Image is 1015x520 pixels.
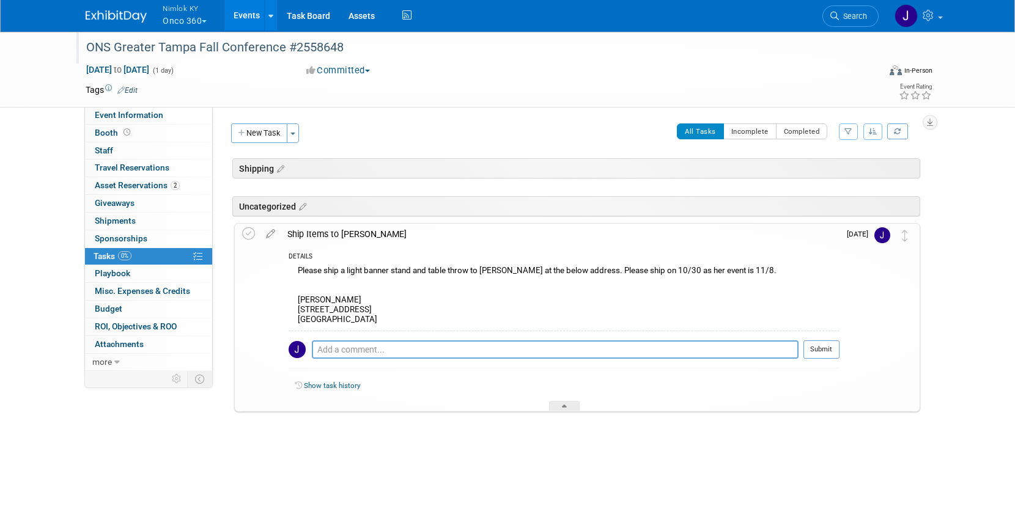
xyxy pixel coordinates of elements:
span: Misc. Expenses & Credits [95,286,190,296]
div: Ship Items to [PERSON_NAME] [281,224,840,244]
span: [DATE] [DATE] [86,64,150,75]
a: Shipments [85,213,212,230]
img: ExhibitDay [86,10,147,23]
a: Misc. Expenses & Credits [85,283,212,300]
button: Submit [803,340,840,359]
a: Asset Reservations2 [85,177,212,194]
span: Nimlok KY [163,2,207,15]
span: Playbook [95,268,130,278]
div: Uncategorized [232,196,920,216]
span: Giveaways [95,198,135,208]
a: Playbook [85,265,212,282]
span: Asset Reservations [95,180,180,190]
img: Jamie Dunn [289,341,306,358]
a: edit [260,229,281,240]
span: Search [839,12,867,21]
td: Personalize Event Tab Strip [166,371,188,387]
div: DETAILS [289,252,840,263]
span: Travel Reservations [95,163,169,172]
span: Attachments [95,339,144,349]
a: Attachments [85,336,212,353]
a: Show task history [304,381,360,390]
span: (1 day) [152,67,174,75]
a: more [85,354,212,371]
span: Staff [95,145,113,155]
td: Toggle Event Tabs [188,371,213,387]
i: Move task [902,230,908,241]
img: Jamie Dunn [895,4,918,27]
a: Giveaways [85,195,212,212]
a: Edit sections [274,162,284,174]
button: Completed [776,123,828,139]
span: to [112,65,124,75]
img: Jamie Dunn [874,227,890,243]
div: Event Rating [899,84,932,90]
a: Edit sections [296,200,306,212]
span: more [92,357,112,367]
a: Staff [85,142,212,159]
span: Booth not reserved yet [121,128,133,137]
div: In-Person [904,66,932,75]
span: Shipments [95,216,136,225]
button: New Task [231,123,287,143]
a: ROI, Objectives & ROO [85,318,212,335]
a: Refresh [887,123,908,139]
a: Search [822,5,879,27]
span: 0% [118,251,131,260]
span: Tasks [94,251,131,261]
span: ROI, Objectives & ROO [95,321,177,331]
span: Event Information [95,110,163,120]
div: ONS Greater Tampa Fall Conference #2558648 [82,37,860,59]
a: Event Information [85,107,212,124]
button: Incomplete [723,123,777,139]
span: [DATE] [847,230,874,238]
a: Budget [85,301,212,318]
button: Committed [302,64,375,77]
a: Sponsorships [85,230,212,247]
span: Booth [95,128,133,137]
td: Tags [86,84,138,96]
div: Event Format [806,64,932,82]
span: Sponsorships [95,233,147,243]
span: 2 [171,181,180,190]
a: Tasks0% [85,248,212,265]
span: Budget [95,304,122,313]
div: Please ship a light banner stand and table throw to [PERSON_NAME] at the below address. Please sh... [289,263,840,331]
button: All Tasks [677,123,724,139]
div: Shipping [232,158,920,178]
a: Booth [85,125,212,142]
img: Format-Inperson.png [890,65,902,75]
a: Travel Reservations [85,159,212,177]
a: Edit [117,86,138,95]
